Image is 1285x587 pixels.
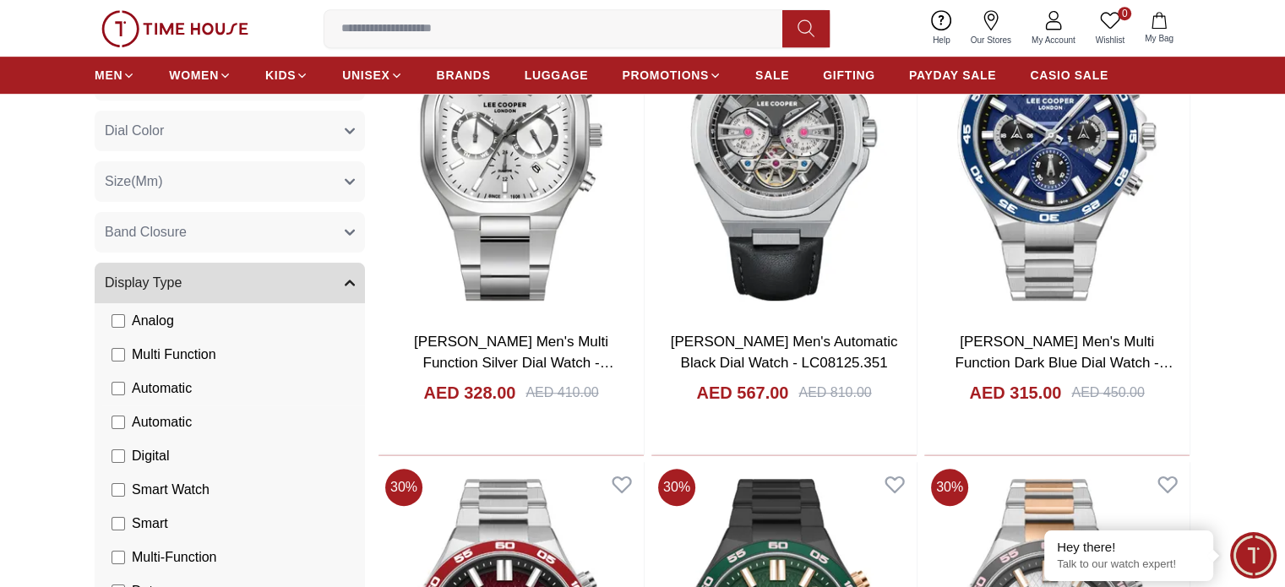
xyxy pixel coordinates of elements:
a: [PERSON_NAME] Men's Automatic Black Dial Watch - LC08125.351 [671,334,898,372]
input: Multi-Function [112,551,125,564]
span: Display Type [105,273,182,293]
span: Our Stores [964,34,1018,46]
span: Analog [132,311,174,331]
a: UNISEX [342,60,402,90]
span: PAYDAY SALE [909,67,996,84]
a: Help [923,7,961,50]
a: CASIO SALE [1030,60,1108,90]
div: Chat Widget [1230,532,1277,579]
a: 0Wishlist [1086,7,1135,50]
span: My Account [1025,34,1082,46]
a: SALE [755,60,789,90]
a: BRANDS [437,60,491,90]
span: Wishlist [1089,34,1131,46]
span: WOMEN [169,67,219,84]
span: 30 % [385,469,422,506]
span: Smart Watch [132,480,210,500]
div: AED 450.00 [1071,383,1144,403]
a: KIDS [265,60,308,90]
a: Our Stores [961,7,1021,50]
span: SALE [755,67,789,84]
span: GIFTING [823,67,875,84]
a: [PERSON_NAME] Men's Multi Function Silver Dial Watch - LC08169.330 [414,334,614,393]
span: 0 [1118,7,1131,20]
a: GIFTING [823,60,875,90]
div: AED 810.00 [798,383,871,403]
span: Multi Function [132,345,216,365]
span: Digital [132,446,169,466]
span: Automatic [132,378,192,399]
h4: AED 315.00 [969,381,1061,405]
input: Digital [112,449,125,463]
a: WOMEN [169,60,231,90]
button: Size(Mm) [95,161,365,202]
span: Smart [132,514,168,534]
span: KIDS [265,67,296,84]
span: Help [926,34,957,46]
span: Multi-Function [132,547,216,568]
span: Dial Color [105,121,164,141]
span: PROMOTIONS [622,67,709,84]
input: Automatic [112,416,125,429]
button: Display Type [95,263,365,303]
input: Smart [112,517,125,530]
div: Hey there! [1057,539,1201,556]
span: CASIO SALE [1030,67,1108,84]
h4: AED 328.00 [423,381,515,405]
span: UNISEX [342,67,389,84]
span: MEN [95,67,123,84]
div: AED 410.00 [525,383,598,403]
span: BRANDS [437,67,491,84]
span: 30 % [658,469,695,506]
a: [PERSON_NAME] Men's Multi Function Dark Blue Dial Watch - LC08067.390 [955,334,1173,393]
h4: AED 567.00 [696,381,788,405]
span: LUGGAGE [525,67,589,84]
p: Talk to our watch expert! [1057,557,1201,572]
span: Size(Mm) [105,171,162,192]
input: Analog [112,314,125,328]
a: MEN [95,60,135,90]
a: PAYDAY SALE [909,60,996,90]
button: Dial Color [95,111,365,151]
span: Band Closure [105,222,187,242]
a: PROMOTIONS [622,60,721,90]
input: Multi Function [112,348,125,361]
span: 30 % [931,469,968,506]
span: My Bag [1138,32,1180,45]
input: Smart Watch [112,483,125,497]
input: Automatic [112,382,125,395]
span: Automatic [132,412,192,432]
button: My Bag [1135,8,1184,48]
button: Band Closure [95,212,365,253]
img: ... [101,10,248,47]
a: LUGGAGE [525,60,589,90]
